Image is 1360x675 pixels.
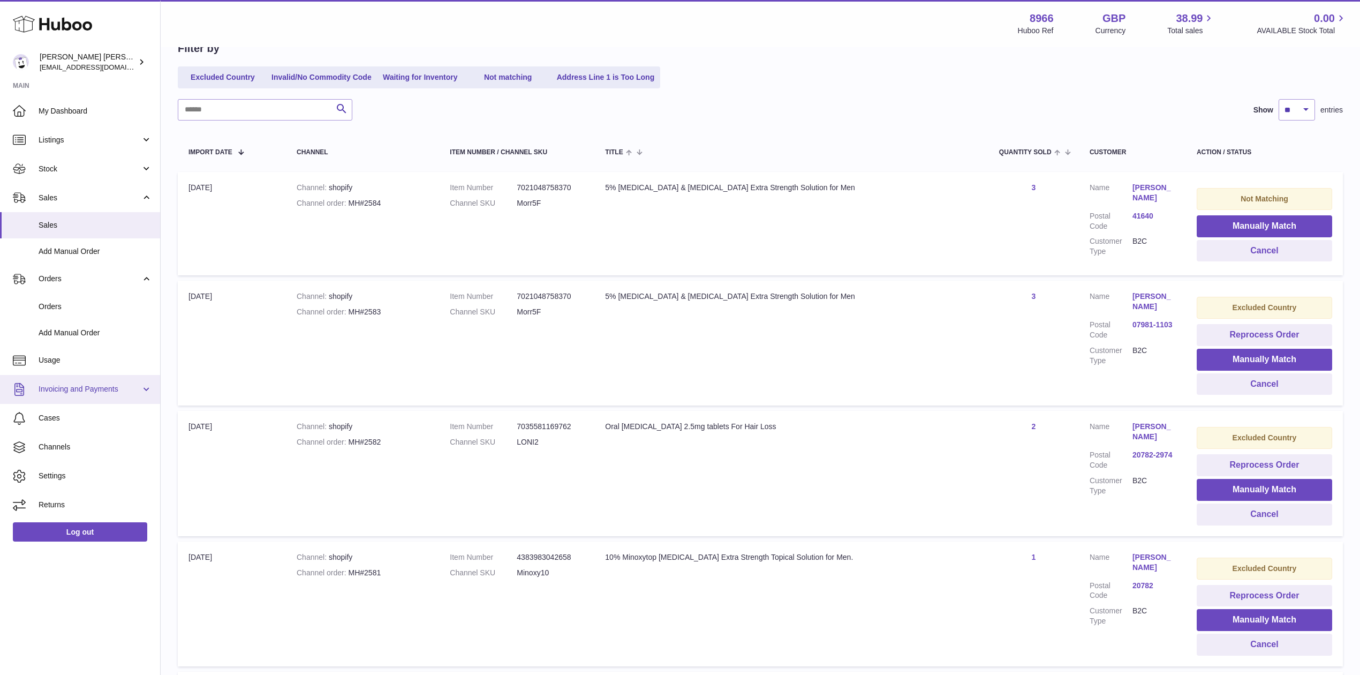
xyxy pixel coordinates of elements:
[1197,504,1332,526] button: Cancel
[1233,303,1297,312] strong: Excluded Country
[13,522,147,542] a: Log out
[1090,211,1132,231] dt: Postal Code
[1314,11,1335,26] span: 0.00
[517,552,584,562] dd: 4383983042658
[39,246,152,257] span: Add Manual Order
[297,568,349,577] strong: Channel order
[1132,346,1175,366] dd: B2C
[39,106,152,116] span: My Dashboard
[1031,553,1036,561] a: 1
[1090,581,1132,601] dt: Postal Code
[178,41,220,56] h2: Filter by
[1233,433,1297,442] strong: Excluded Country
[1197,240,1332,262] button: Cancel
[450,568,517,578] dt: Channel SKU
[1197,634,1332,656] button: Cancel
[1090,450,1132,470] dt: Postal Code
[1031,292,1036,301] a: 3
[1090,422,1132,445] dt: Name
[605,422,977,432] div: Oral [MEDICAL_DATA] 2.5mg tablets For Hair Loss
[13,54,29,70] img: internalAdmin-8966@internal.huboo.com
[1197,609,1332,631] button: Manually Match
[1257,26,1347,36] span: AVAILABLE Stock Total
[450,422,517,432] dt: Item Number
[297,292,329,301] strong: Channel
[1197,349,1332,371] button: Manually Match
[39,355,152,365] span: Usage
[450,198,517,208] dt: Channel SKU
[450,183,517,193] dt: Item Number
[178,172,286,275] td: [DATE]
[1197,373,1332,395] button: Cancel
[450,149,584,156] div: Item Number / Channel SKU
[297,183,329,192] strong: Channel
[1090,236,1132,257] dt: Customer Type
[1090,291,1132,314] dt: Name
[1167,11,1215,36] a: 38.99 Total sales
[450,552,517,562] dt: Item Number
[297,437,428,447] div: MH#2582
[39,135,141,145] span: Listings
[297,307,349,316] strong: Channel order
[1090,183,1132,206] dt: Name
[39,442,152,452] span: Channels
[1095,26,1126,36] div: Currency
[450,307,517,317] dt: Channel SKU
[450,291,517,302] dt: Item Number
[1197,585,1332,607] button: Reprocess Order
[178,542,286,666] td: [DATE]
[39,471,152,481] span: Settings
[1132,552,1175,573] a: [PERSON_NAME]
[1090,149,1175,156] div: Customer
[517,183,584,193] dd: 7021048758370
[377,69,463,86] a: Waiting for Inventory
[1132,476,1175,496] dd: B2C
[999,149,1052,156] span: Quantity Sold
[605,552,977,562] div: 10% Minoxytop [MEDICAL_DATA] Extra Strength Topical Solution for Men.
[1197,149,1332,156] div: Action / Status
[605,291,977,302] div: 5% [MEDICAL_DATA] & [MEDICAL_DATA] Extra Strength Solution for Men
[450,437,517,447] dt: Channel SKU
[297,422,428,432] div: shopify
[1197,324,1332,346] button: Reprocess Order
[188,149,232,156] span: Import date
[1132,581,1175,591] a: 20782
[297,307,428,317] div: MH#2583
[1031,422,1036,431] a: 2
[297,183,428,193] div: shopify
[605,149,623,156] span: Title
[1320,105,1343,115] span: entries
[178,281,286,406] td: [DATE]
[1090,606,1132,626] dt: Customer Type
[1018,26,1054,36] div: Huboo Ref
[1132,211,1175,221] a: 41640
[1132,320,1175,330] a: 07981-1103
[1132,291,1175,312] a: [PERSON_NAME]
[39,328,152,338] span: Add Manual Order
[465,69,551,86] a: Not matching
[40,52,136,72] div: [PERSON_NAME] [PERSON_NAME]
[1241,194,1288,203] strong: Not Matching
[1197,215,1332,237] button: Manually Match
[178,411,286,536] td: [DATE]
[39,500,152,510] span: Returns
[1090,320,1132,340] dt: Postal Code
[1167,26,1215,36] span: Total sales
[1197,479,1332,501] button: Manually Match
[39,384,141,394] span: Invoicing and Payments
[39,220,152,230] span: Sales
[297,149,428,156] div: Channel
[297,199,349,207] strong: Channel order
[1132,422,1175,442] a: [PERSON_NAME]
[180,69,266,86] a: Excluded Country
[297,438,349,446] strong: Channel order
[517,437,584,447] dd: LONI2
[605,183,977,193] div: 5% [MEDICAL_DATA] & [MEDICAL_DATA] Extra Strength Solution for Men
[297,198,428,208] div: MH#2584
[517,307,584,317] dd: Morr5F
[39,274,141,284] span: Orders
[1090,346,1132,366] dt: Customer Type
[268,69,375,86] a: Invalid/No Commodity Code
[517,422,584,432] dd: 7035581169762
[1090,476,1132,496] dt: Customer Type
